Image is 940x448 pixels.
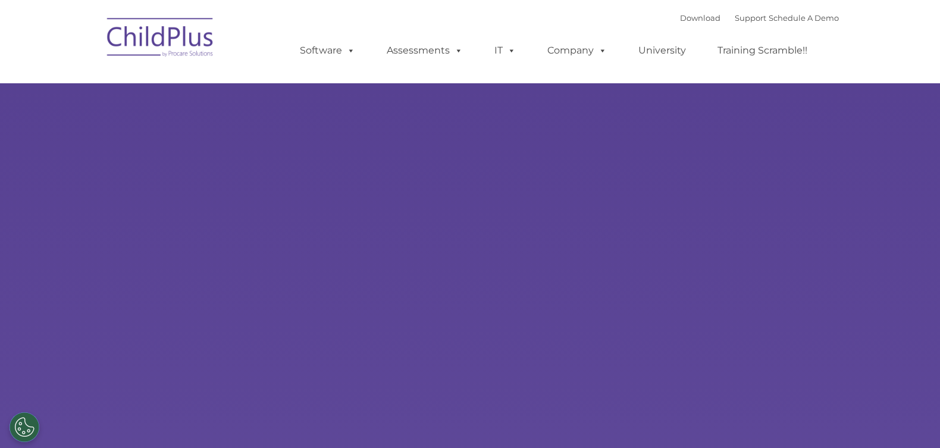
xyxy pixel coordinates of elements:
[482,39,528,62] a: IT
[535,39,619,62] a: Company
[101,10,220,69] img: ChildPlus by Procare Solutions
[626,39,698,62] a: University
[288,39,367,62] a: Software
[680,13,839,23] font: |
[735,13,766,23] a: Support
[769,13,839,23] a: Schedule A Demo
[10,412,39,442] button: Cookies Settings
[680,13,720,23] a: Download
[375,39,475,62] a: Assessments
[706,39,819,62] a: Training Scramble!!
